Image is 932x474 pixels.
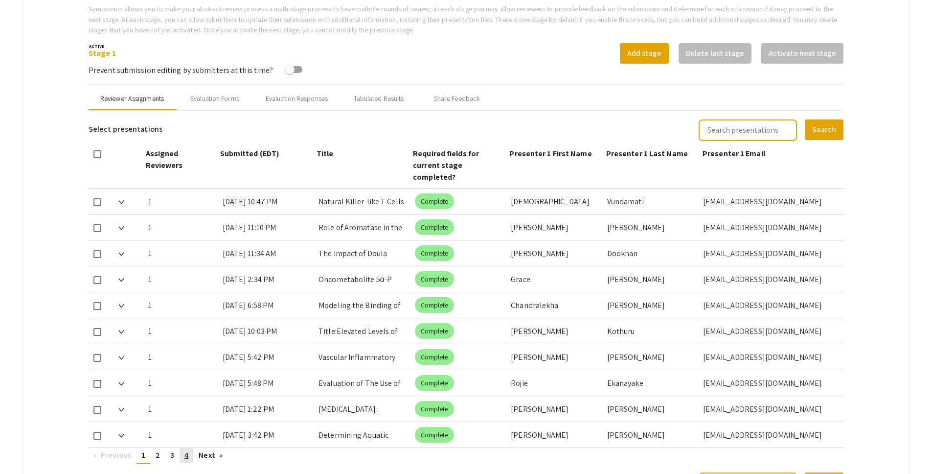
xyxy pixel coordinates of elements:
div: [PERSON_NAME] [607,396,696,422]
div: [DATE] 1:22 PM [223,396,311,422]
div: Natural Killer-like T Cells and Longevity: A Comparative Analysis [318,189,407,214]
h6: Select presentations [89,118,162,140]
div: [DATE] 11:10 PM [223,214,311,240]
div: Determining Aquatic Community Differences Between Invasive Water Hyacinth and Native Pennywort in... [318,422,407,448]
mat-chip: Complete [415,193,455,209]
div: [PERSON_NAME] [511,396,599,422]
div: [PERSON_NAME] [607,214,696,240]
iframe: Chat [7,430,42,467]
span: Prevent submission editing by submitters at this time? [89,65,273,75]
span: Presenter 1 First Name [509,148,591,159]
span: Required fields for current stage completed? [413,148,479,182]
div: Rojie [511,370,599,396]
div: The Impact of Doula Support on Maternal Mental Health, NeonatalOutcomes, and Epidural Use: Correl... [318,240,407,266]
span: Presenter 1 Email [703,148,765,159]
div: [DATE] 10:03 PM [223,318,311,344]
div: [EMAIL_ADDRESS][DOMAIN_NAME] [703,396,836,422]
div: Role of Aromatase in the Conversion of 11-Oxyandrogens to [MEDICAL_DATA]: Mechanisms and Implicat... [318,214,407,240]
div: [PERSON_NAME] [511,422,599,448]
div: [PERSON_NAME] [511,240,599,266]
span: Submitted (EDT) [220,148,279,159]
span: 1 [141,450,145,460]
mat-chip: Complete [415,271,455,287]
div: [PERSON_NAME] [511,214,599,240]
ul: Pagination [89,448,843,464]
div: 1 [148,189,214,214]
div: [EMAIL_ADDRESS][DOMAIN_NAME] [703,189,836,214]
div: 1 [148,240,214,266]
div: Grace [511,266,599,292]
img: Expand arrow [118,434,124,438]
mat-chip: Complete [415,219,455,235]
button: Search [805,119,843,140]
img: Expand arrow [118,408,124,412]
img: Expand arrow [118,200,124,204]
div: [DATE] 5:42 PM [223,344,311,370]
img: Expand arrow [118,304,124,308]
span: Previous [101,450,131,460]
span: 4 [184,450,188,460]
div: [EMAIL_ADDRESS][DOMAIN_NAME] [703,214,836,240]
mat-chip: Complete [415,349,455,365]
img: Expand arrow [118,278,124,282]
div: [PERSON_NAME] [607,266,696,292]
mat-chip: Complete [415,297,455,313]
img: Expand arrow [118,252,124,256]
div: Modeling the Binding of Dendrin and PTPN14 to KIBRA [318,292,407,318]
input: Search presentations [699,119,797,141]
div: Oncometabolite 5α-P Imbalance Through Altered Mammary [MEDICAL_DATA] Metabolism: A Biomarker and ... [318,266,407,292]
div: 1 [148,292,214,318]
div: Reviewer Assignments [100,94,164,104]
a: Next page [194,448,227,463]
span: 3 [170,450,174,460]
button: Activate next stage [761,43,843,64]
div: [DATE] 5:48 PM [223,370,311,396]
div: Tabulated Results [354,94,404,104]
img: Expand arrow [118,226,124,230]
mat-chip: Complete [415,375,455,391]
div: 1 [148,266,214,292]
div: Vundamati [607,189,696,214]
span: Title [317,148,334,159]
a: Stage 1 [89,48,116,58]
mat-chip: Complete [415,427,455,443]
span: Presenter 1 Last Name [606,148,688,159]
div: 1 [148,396,214,422]
div: [EMAIL_ADDRESS][DOMAIN_NAME] [703,240,836,266]
p: Symposium allows you to make your abstract review process a multi-stage process to have multiple ... [89,3,843,35]
div: [MEDICAL_DATA]: Vascular Dysfunction, Inflammation, and Emerging Therapeutic Approaches [318,396,407,422]
img: Expand arrow [118,356,124,360]
div: [PERSON_NAME] [607,344,696,370]
img: Expand arrow [118,382,124,386]
span: Assigned Reviewers [146,148,183,170]
div: [DATE] 11:34 AM [223,240,311,266]
div: Ekanayake [607,370,696,396]
div: 1 [148,214,214,240]
div: 1 [148,370,214,396]
button: Add stage [620,43,669,64]
div: [EMAIL_ADDRESS][DOMAIN_NAME] [703,344,836,370]
mat-chip: Complete [415,401,455,417]
div: [EMAIL_ADDRESS][DOMAIN_NAME] [703,292,836,318]
div: 1 [148,344,214,370]
button: Delete last stage [679,43,751,64]
div: [EMAIL_ADDRESS][DOMAIN_NAME] [703,422,836,448]
div: [EMAIL_ADDRESS][DOMAIN_NAME] [703,370,836,396]
div: [PERSON_NAME] [511,344,599,370]
div: 1 [148,422,214,448]
span: 2 [156,450,160,460]
div: [DATE] 10:47 PM [223,189,311,214]
div: Evaluation Forms [190,94,239,104]
mat-chip: Complete [415,245,455,261]
div: [DEMOGRAPHIC_DATA] [511,189,599,214]
div: [PERSON_NAME] [607,422,696,448]
div: [PERSON_NAME] [511,318,599,344]
div: Title:Elevated Levels of Interleukin-11 and Matrix Metalloproteinase-9 in the Serum of Patients w... [318,318,407,344]
img: Expand arrow [118,330,124,334]
div: Share Feedback [434,94,480,104]
div: Evaluation of The Use of Longitudinal Data for [MEDICAL_DATA] Research and [MEDICAL_DATA] Discovery [318,370,407,396]
mat-chip: Complete [415,323,455,339]
div: [EMAIL_ADDRESS][DOMAIN_NAME] [703,318,836,344]
div: [DATE] 3:42 PM [223,422,311,448]
div: [EMAIL_ADDRESS][DOMAIN_NAME] [703,266,836,292]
